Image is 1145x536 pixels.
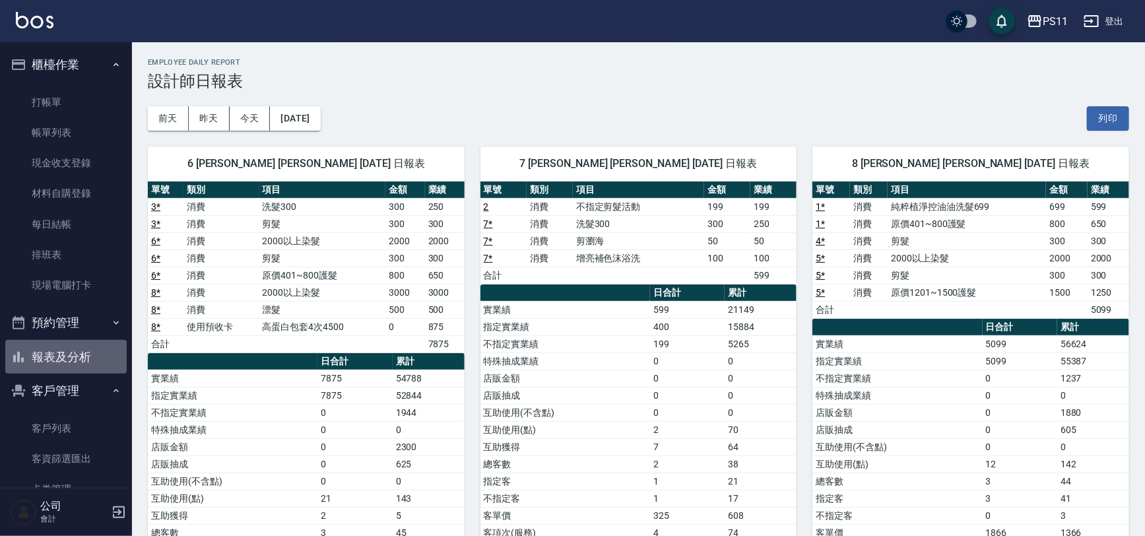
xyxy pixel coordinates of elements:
[480,182,797,285] table: a dense table
[1046,215,1088,232] td: 800
[385,318,425,335] td: 0
[480,404,650,421] td: 互助使用(不含點)
[704,182,750,199] th: 金額
[725,352,797,370] td: 0
[725,473,797,490] td: 21
[385,198,425,215] td: 300
[480,335,650,352] td: 不指定實業績
[480,438,650,455] td: 互助獲得
[480,267,527,284] td: 合計
[983,473,1057,490] td: 3
[5,413,127,444] a: 客戶列表
[750,215,797,232] td: 250
[317,438,392,455] td: 0
[148,106,189,131] button: 前天
[393,473,465,490] td: 0
[183,215,259,232] td: 消費
[650,438,725,455] td: 7
[1088,182,1129,199] th: 業績
[148,507,317,524] td: 互助獲得
[5,270,127,300] a: 現場電腦打卡
[650,285,725,302] th: 日合計
[1088,198,1129,215] td: 599
[650,473,725,490] td: 1
[393,421,465,438] td: 0
[983,352,1057,370] td: 5099
[259,215,385,232] td: 剪髮
[828,157,1113,170] span: 8 [PERSON_NAME] [PERSON_NAME] [DATE] 日報表
[650,507,725,524] td: 325
[480,318,650,335] td: 指定實業績
[650,404,725,421] td: 0
[650,490,725,507] td: 1
[425,267,465,284] td: 650
[425,301,465,318] td: 500
[183,267,259,284] td: 消費
[1057,352,1129,370] td: 55387
[725,318,797,335] td: 15884
[5,209,127,240] a: 每日結帳
[983,319,1057,336] th: 日合計
[1057,404,1129,421] td: 1880
[259,250,385,267] td: 剪髮
[425,182,465,199] th: 業績
[317,370,392,387] td: 7875
[750,267,797,284] td: 599
[983,507,1057,524] td: 0
[983,455,1057,473] td: 12
[812,421,982,438] td: 店販抽成
[148,182,183,199] th: 單號
[5,474,127,504] a: 卡券管理
[484,201,489,212] a: 2
[983,438,1057,455] td: 0
[148,58,1129,67] h2: Employee Daily Report
[850,267,888,284] td: 消費
[270,106,320,131] button: [DATE]
[812,404,982,421] td: 店販金額
[1046,284,1088,301] td: 1500
[527,198,573,215] td: 消費
[650,301,725,318] td: 599
[888,215,1046,232] td: 原價401~800護髮
[725,507,797,524] td: 608
[393,438,465,455] td: 2300
[1057,455,1129,473] td: 142
[888,284,1046,301] td: 原價1201~1500護髮
[725,490,797,507] td: 17
[40,513,108,525] p: 會計
[317,473,392,490] td: 0
[573,182,704,199] th: 項目
[850,232,888,250] td: 消費
[5,48,127,82] button: 櫃檯作業
[385,232,425,250] td: 2000
[5,306,127,340] button: 預約管理
[1046,267,1088,284] td: 300
[888,267,1046,284] td: 剪髮
[1057,473,1129,490] td: 44
[480,455,650,473] td: 總客數
[16,12,53,28] img: Logo
[480,421,650,438] td: 互助使用(點)
[812,507,982,524] td: 不指定客
[725,455,797,473] td: 38
[148,421,317,438] td: 特殊抽成業績
[183,284,259,301] td: 消費
[812,455,982,473] td: 互助使用(點)
[148,335,183,352] td: 合計
[650,421,725,438] td: 2
[183,198,259,215] td: 消費
[527,182,573,199] th: 類別
[148,182,465,353] table: a dense table
[259,267,385,284] td: 原價401~800護髮
[725,285,797,302] th: 累計
[317,353,392,370] th: 日合計
[5,87,127,117] a: 打帳單
[1046,182,1088,199] th: 金額
[812,182,850,199] th: 單號
[317,507,392,524] td: 2
[812,301,850,318] td: 合計
[480,301,650,318] td: 實業績
[425,198,465,215] td: 250
[750,182,797,199] th: 業績
[385,301,425,318] td: 500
